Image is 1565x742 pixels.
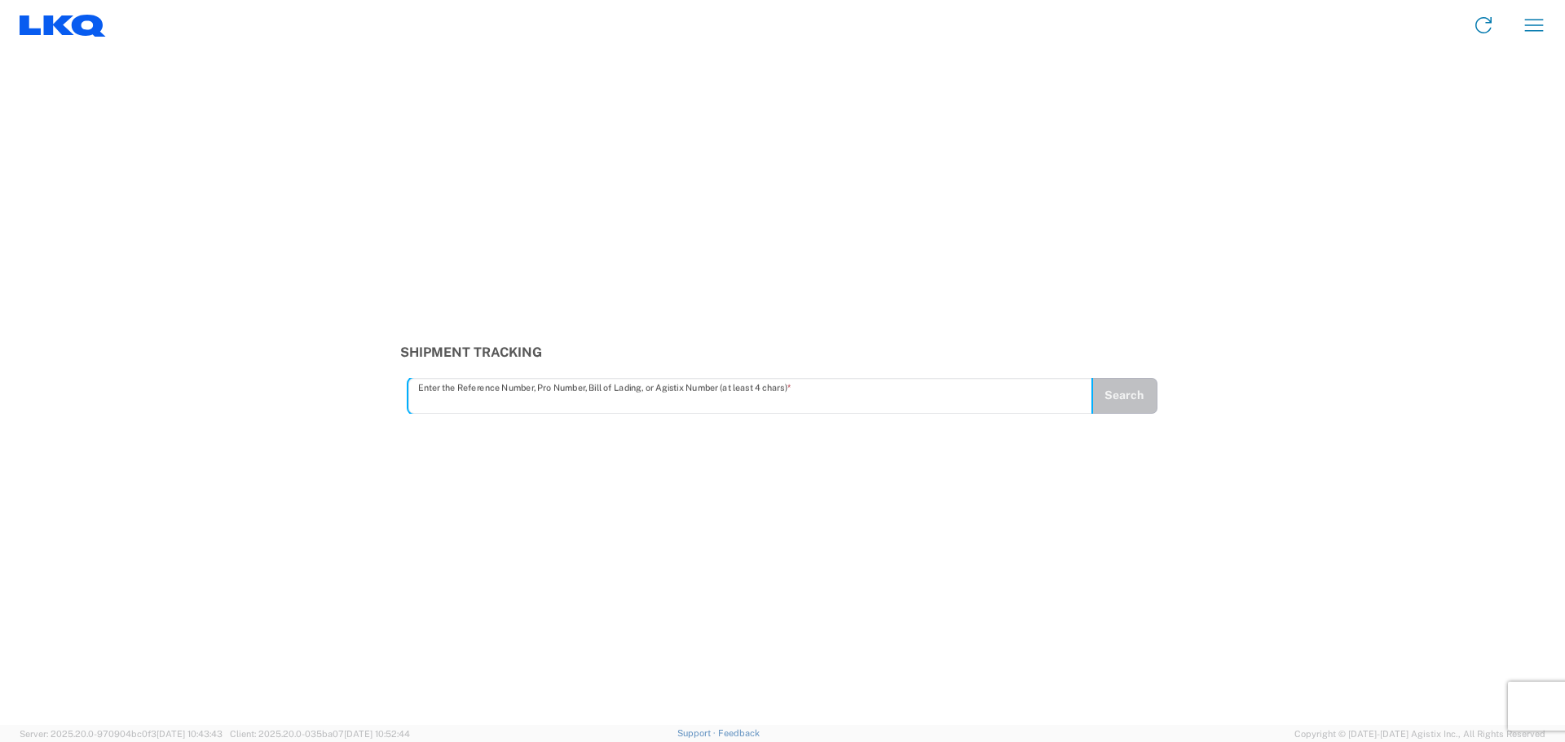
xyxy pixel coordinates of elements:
[20,729,223,739] span: Server: 2025.20.0-970904bc0f3
[156,729,223,739] span: [DATE] 10:43:43
[230,729,410,739] span: Client: 2025.20.0-035ba07
[344,729,410,739] span: [DATE] 10:52:44
[718,728,760,738] a: Feedback
[677,728,718,738] a: Support
[400,345,1166,360] h3: Shipment Tracking
[1294,727,1545,741] span: Copyright © [DATE]-[DATE] Agistix Inc., All Rights Reserved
